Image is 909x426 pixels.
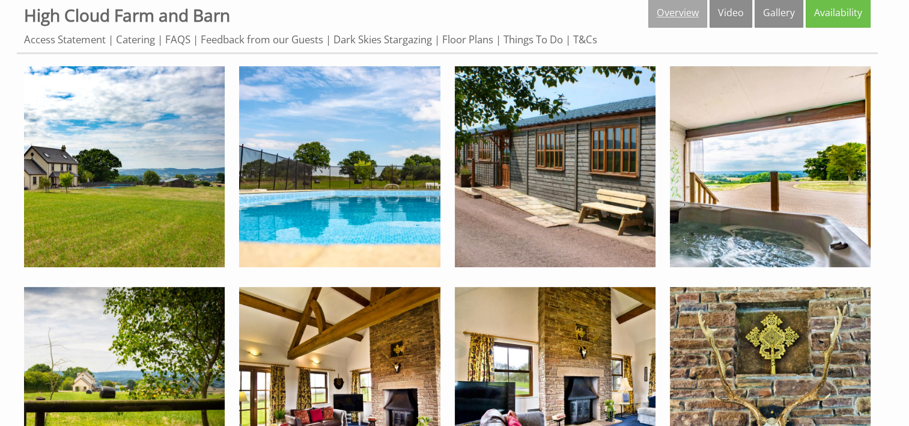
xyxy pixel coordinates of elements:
[116,32,155,46] a: Catering
[165,32,190,46] a: FAQS
[201,32,323,46] a: Feedback from our Guests
[573,32,597,46] a: T&Cs
[670,66,871,267] img: Hot Tub with views Highcloud Farm on the Welsh border large guest accommodation www.bhhhl.co.uk
[24,66,225,267] img: Across the open fields view of High Cloud Farm holiday accommodation Monmouthshire www.bhhl.co.uk
[333,32,432,46] a: Dark Skies Stargazing
[24,4,230,26] a: High Cloud Farm and Barn
[503,32,563,46] a: Things To Do
[455,66,655,267] img: Barn accommodation sleeps 12 Highcloud Farm Monmouthshire holiday home www.bhhl.co.uk
[24,32,106,46] a: Access Statement
[442,32,493,46] a: Floor Plans
[239,66,440,267] img: Take a dip in the open air swimming pool at High Cloud Farm with views across open fields www.bhh...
